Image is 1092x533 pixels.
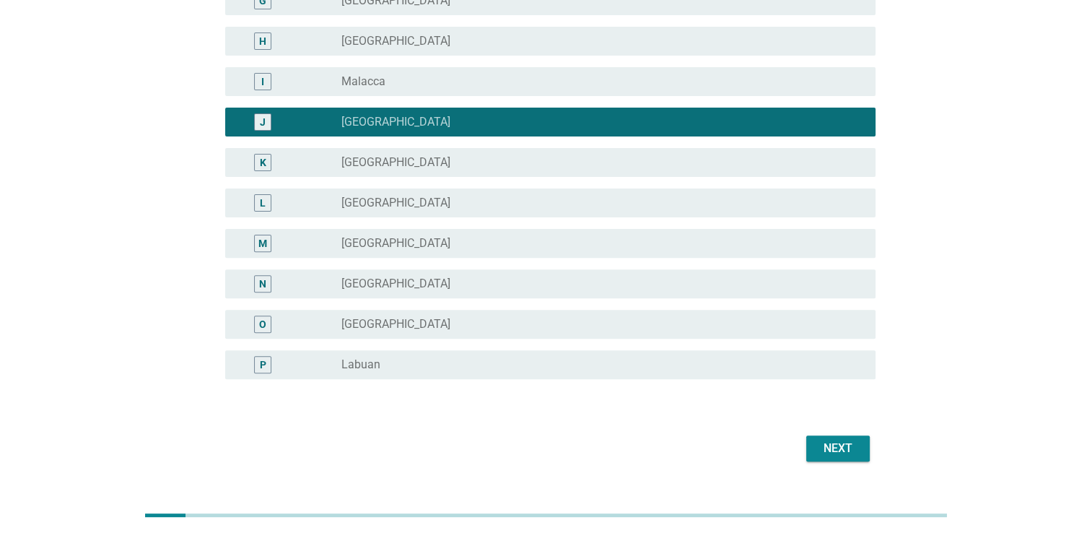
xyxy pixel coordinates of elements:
[341,357,380,372] label: Labuan
[260,357,266,372] div: P
[341,317,450,331] label: [GEOGRAPHIC_DATA]
[341,236,450,251] label: [GEOGRAPHIC_DATA]
[260,114,266,129] div: J
[341,74,385,89] label: Malacca
[341,196,450,210] label: [GEOGRAPHIC_DATA]
[258,235,267,251] div: M
[259,33,266,48] div: H
[341,115,450,129] label: [GEOGRAPHIC_DATA]
[260,155,266,170] div: K
[341,34,450,48] label: [GEOGRAPHIC_DATA]
[341,277,450,291] label: [GEOGRAPHIC_DATA]
[806,435,870,461] button: Next
[259,276,266,291] div: N
[260,195,266,210] div: L
[261,74,264,89] div: I
[259,316,266,331] div: O
[341,155,450,170] label: [GEOGRAPHIC_DATA]
[818,440,858,457] div: Next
